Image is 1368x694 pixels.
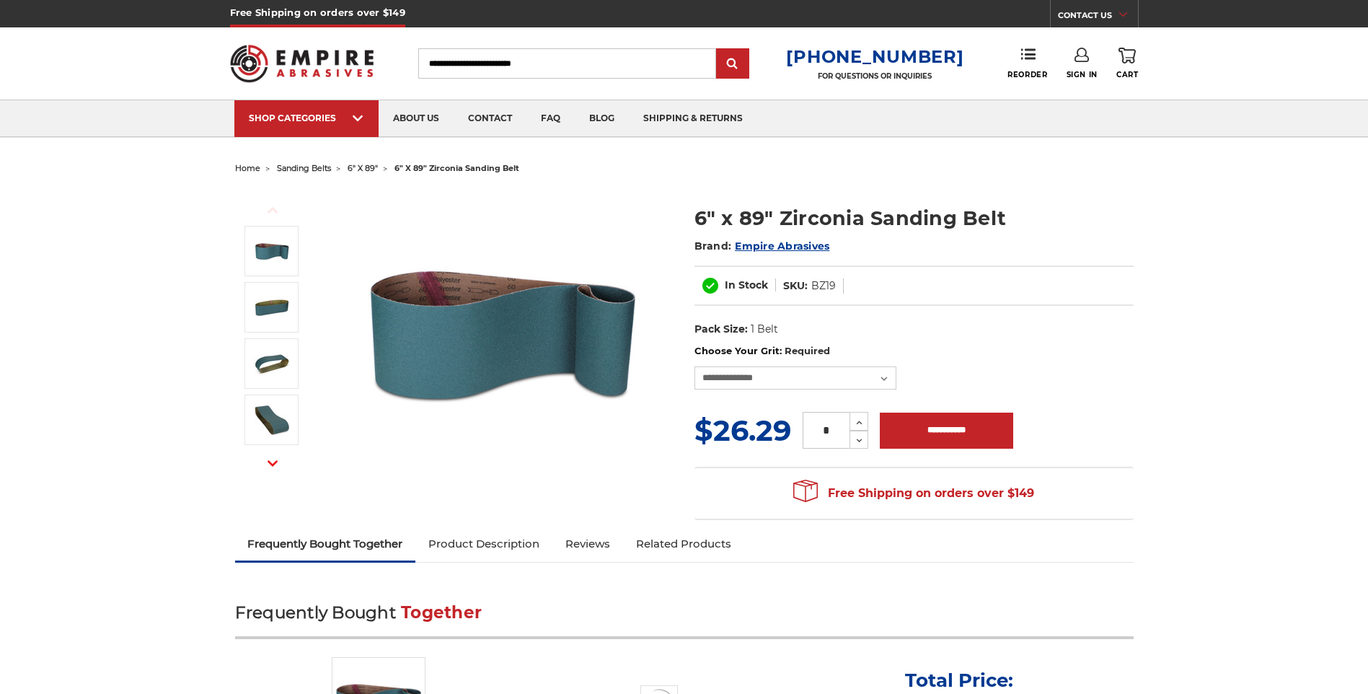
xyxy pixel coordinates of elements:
[358,189,647,478] img: 6" x 89" Zirconia Sanding Belt
[415,528,552,560] a: Product Description
[235,602,396,623] span: Frequently Bought
[629,100,757,137] a: shipping & returns
[811,278,836,294] dd: BZ19
[348,163,378,173] a: 6" x 89"
[1058,7,1138,27] a: CONTACT US
[785,345,830,356] small: Required
[230,35,374,92] img: Empire Abrasives
[249,113,364,123] div: SHOP CATEGORIES
[401,602,482,623] span: Together
[255,448,290,479] button: Next
[793,479,1034,508] span: Free Shipping on orders over $149
[786,46,963,67] a: [PHONE_NUMBER]
[1116,48,1138,79] a: Cart
[694,204,1134,232] h1: 6" x 89" Zirconia Sanding Belt
[694,344,1134,359] label: Choose Your Grit:
[254,402,290,438] img: 6" x 89" Sanding Belt - Zirc
[552,528,623,560] a: Reviews
[394,163,519,173] span: 6" x 89" zirconia sanding belt
[454,100,526,137] a: contact
[694,322,748,337] dt: Pack Size:
[254,346,290,382] img: 6" x 89" Sanding Belt - Zirconia
[694,413,791,448] span: $26.29
[751,322,778,337] dd: 1 Belt
[905,669,1013,692] p: Total Price:
[526,100,575,137] a: faq
[694,240,732,252] span: Brand:
[235,528,416,560] a: Frequently Bought Together
[1007,48,1047,79] a: Reorder
[783,278,808,294] dt: SKU:
[786,71,963,81] p: FOR QUESTIONS OR INQUIRIES
[254,233,290,269] img: 6" x 89" Zirconia Sanding Belt
[254,289,290,325] img: 6" x 89" Zirc Sanding Belt
[277,163,331,173] a: sanding belts
[623,528,744,560] a: Related Products
[255,195,290,226] button: Previous
[718,50,747,79] input: Submit
[575,100,629,137] a: blog
[379,100,454,137] a: about us
[1067,70,1098,79] span: Sign In
[1007,70,1047,79] span: Reorder
[725,278,768,291] span: In Stock
[735,240,829,252] a: Empire Abrasives
[1116,70,1138,79] span: Cart
[235,163,260,173] a: home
